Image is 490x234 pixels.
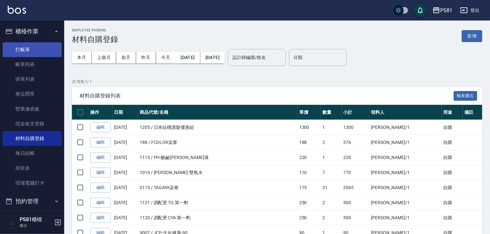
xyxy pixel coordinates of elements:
td: 1300 [298,120,321,135]
td: 1016 / [PERSON_NAME]-雙氧水 [138,165,298,180]
th: 備註 [463,105,484,120]
td: 188 [298,135,321,150]
h5: PS81櫃檯 [20,216,52,223]
span: 材料自購登錄列表 [80,93,454,99]
a: 帳單列表 [3,57,62,72]
td: 3565 [342,180,370,195]
td: 770 [342,165,370,180]
td: [PERSON_NAME] /1 [370,120,442,135]
button: 報表匯出 [454,91,477,101]
td: 自購 [442,120,463,135]
a: 掛單列表 [3,72,62,87]
td: [DATE] [112,135,138,150]
td: 2 [321,135,342,150]
td: 1300 [342,120,370,135]
a: 材料自購登錄 [3,131,62,146]
div: PS81 [440,6,452,14]
a: 排班表 [3,161,62,176]
a: 每日結帳 [3,146,62,161]
td: 2 [321,195,342,210]
button: 本月 [72,52,92,63]
td: 自購 [442,135,463,150]
td: 500 [342,210,370,225]
img: Person [5,216,18,229]
td: [DATE] [112,165,138,180]
td: 2 [321,210,342,225]
a: 營業儀表板 [3,102,62,116]
td: 220 [342,150,370,165]
button: 上個月 [92,52,116,63]
td: 1 [321,150,342,165]
th: 數量 [321,105,342,120]
a: 編輯 [90,198,111,208]
a: 編輯 [90,138,111,147]
td: [PERSON_NAME] /1 [370,195,442,210]
td: 自購 [442,180,463,195]
td: [DATE] [112,120,138,135]
td: [PERSON_NAME] /1 [370,180,442,195]
td: 110 [298,165,321,180]
th: 小計 [342,105,370,120]
th: 用途 [442,105,463,120]
td: [PERSON_NAME] /1 [370,150,442,165]
th: 日期 [112,105,138,120]
td: 1 [321,120,342,135]
p: 櫃台 [20,223,52,229]
td: 1121 / 調配燙 TG 第一劑 [138,195,298,210]
button: PS81 [430,4,455,17]
td: 自購 [442,150,463,165]
a: 編輯 [90,183,111,193]
button: 櫃檯作業 [3,23,62,40]
a: 現場電腦打卡 [3,176,62,190]
button: [DATE] [175,52,200,63]
td: 250 [298,210,321,225]
td: 自購 [442,210,463,225]
td: 376 [342,135,370,150]
button: 昨天 [136,52,156,63]
img: Logo [8,6,26,14]
h3: 材料自購登錄 [72,35,118,44]
a: 編輯 [90,122,111,132]
td: 250 [298,195,321,210]
td: 自購 [442,195,463,210]
button: 今天 [156,52,176,63]
th: 單價 [298,105,321,120]
a: 座位開單 [3,87,62,101]
a: 報表匯出 [454,92,477,98]
button: 報表及分析 [3,210,62,226]
button: 新增 [462,30,482,42]
p: 共 78 筆, 1 / 1 [72,79,482,85]
button: 登出 [458,4,482,16]
td: 188 / FCOLOR染膏 [138,135,298,150]
button: 前天 [116,52,136,63]
td: [DATE] [112,195,138,210]
th: 商品代號/名稱 [138,105,298,120]
td: 1205 / 日本結構護髮優惠組 [138,120,298,135]
button: save [414,4,427,17]
td: 1115 / PH-酸鹼[PERSON_NAME]液 [138,150,298,165]
td: 31 [321,180,342,195]
td: [PERSON_NAME] /1 [370,210,442,225]
td: 0115 / TAGAYA染膏 [138,180,298,195]
td: [DATE] [112,210,138,225]
td: [PERSON_NAME] /1 [370,165,442,180]
td: [DATE] [112,150,138,165]
a: 編輯 [90,168,111,178]
th: 領料人 [370,105,442,120]
a: 編輯 [90,153,111,163]
a: 編輯 [90,213,111,223]
td: 7 [321,165,342,180]
td: 1120 / 調配燙 CYA 第一劑 [138,210,298,225]
td: 115 [298,180,321,195]
a: 新增 [462,33,482,39]
td: 自購 [442,165,463,180]
h2: Employee Picking [72,28,118,32]
td: 500 [342,195,370,210]
td: [DATE] [112,180,138,195]
th: 操作 [89,105,112,120]
a: 打帳單 [3,42,62,57]
td: [PERSON_NAME] /1 [370,135,442,150]
button: 預約管理 [3,193,62,210]
a: 現金收支登錄 [3,116,62,131]
td: 220 [298,150,321,165]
